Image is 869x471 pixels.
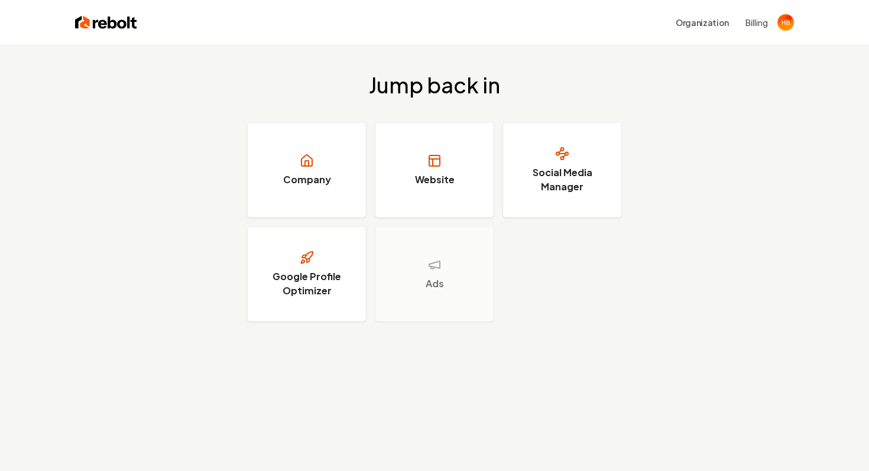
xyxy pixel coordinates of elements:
[503,123,621,217] a: Social Media Manager
[518,165,607,194] h3: Social Media Manager
[248,123,366,217] a: Company
[669,12,736,33] button: Organization
[369,73,500,97] h2: Jump back in
[426,277,444,291] h3: Ads
[415,173,455,187] h3: Website
[262,269,351,298] h3: Google Profile Optimizer
[375,123,494,217] a: Website
[777,14,794,31] button: Open user button
[75,14,137,31] img: Rebolt Logo
[248,227,366,321] a: Google Profile Optimizer
[745,17,768,28] button: Billing
[777,14,794,31] img: Hunter Brannen
[283,173,331,187] h3: Company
